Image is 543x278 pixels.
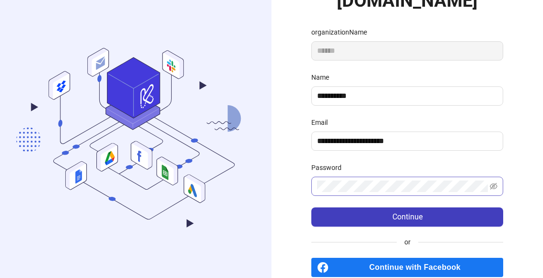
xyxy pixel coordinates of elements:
span: Continue with Facebook [332,258,503,277]
input: Password [317,181,488,192]
a: Continue with Facebook [311,258,503,277]
input: Name [317,90,496,102]
label: Name [311,72,335,83]
span: Continue [392,213,423,221]
input: organizationName [311,41,503,60]
label: Password [311,162,348,173]
label: organizationName [311,27,373,37]
label: Email [311,117,334,128]
span: eye-invisible [490,182,497,190]
input: Email [317,135,496,147]
button: Continue [311,207,503,227]
span: or [397,237,418,247]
